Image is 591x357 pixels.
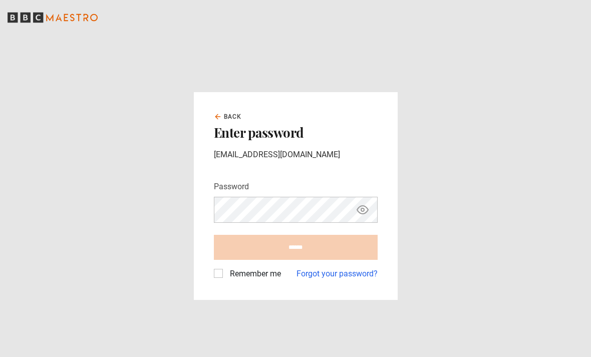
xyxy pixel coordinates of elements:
button: Show password [354,201,371,219]
h2: Enter password [214,125,378,140]
label: Remember me [226,268,281,280]
p: [EMAIL_ADDRESS][DOMAIN_NAME] [214,149,378,161]
a: Back [214,112,242,121]
span: Back [224,112,242,121]
label: Password [214,181,249,193]
svg: BBC Maestro [8,10,98,25]
a: Forgot your password? [297,268,378,280]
